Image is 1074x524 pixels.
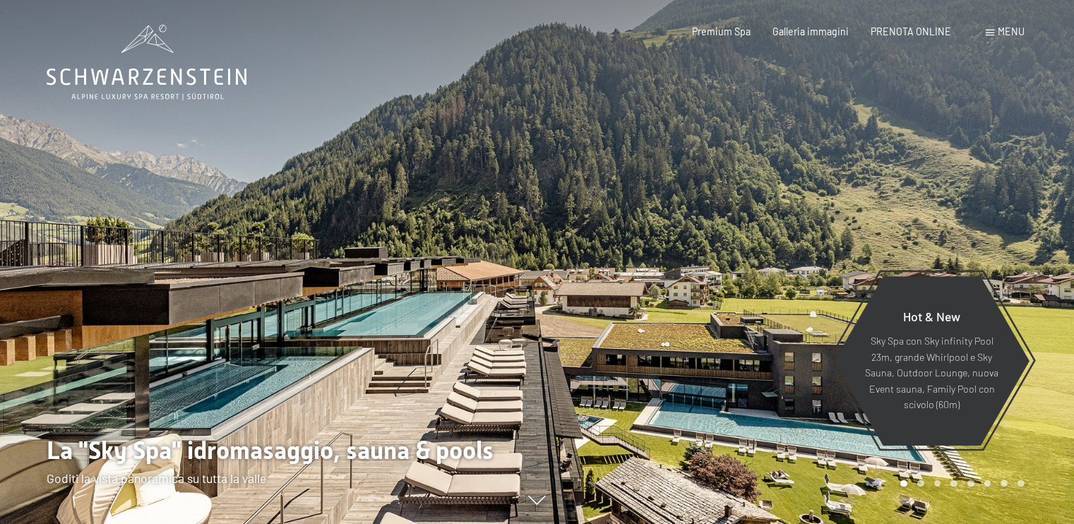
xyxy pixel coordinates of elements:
div: Carousel Page 2 [917,480,924,487]
div: Carousel Page 5 [967,480,974,487]
p: Sky Spa con Sky infinity Pool 23m, grande Whirlpool e Sky Sauna, Outdoor Lounge, nuova Event saun... [864,333,999,413]
div: Carousel Page 8 [1018,480,1025,487]
a: Galleria immagini [772,25,849,37]
div: Carousel Page 4 [950,480,957,487]
div: Carousel Page 7 [1001,480,1008,487]
div: Carousel Pagination [895,480,1024,487]
span: Hot & New [903,309,960,324]
span: Menu [998,25,1025,37]
div: Carousel Page 1 (Current Slide) [900,480,907,487]
div: Carousel Page 6 [984,480,991,487]
div: Carousel Page 3 [934,480,941,487]
a: Hot & New Sky Spa con Sky infinity Pool 23m, grande Whirlpool e Sky Sauna, Outdoor Lounge, nuova ... [833,275,1030,446]
a: Premium Spa [692,25,751,37]
a: PRENOTA ONLINE [871,25,951,37]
